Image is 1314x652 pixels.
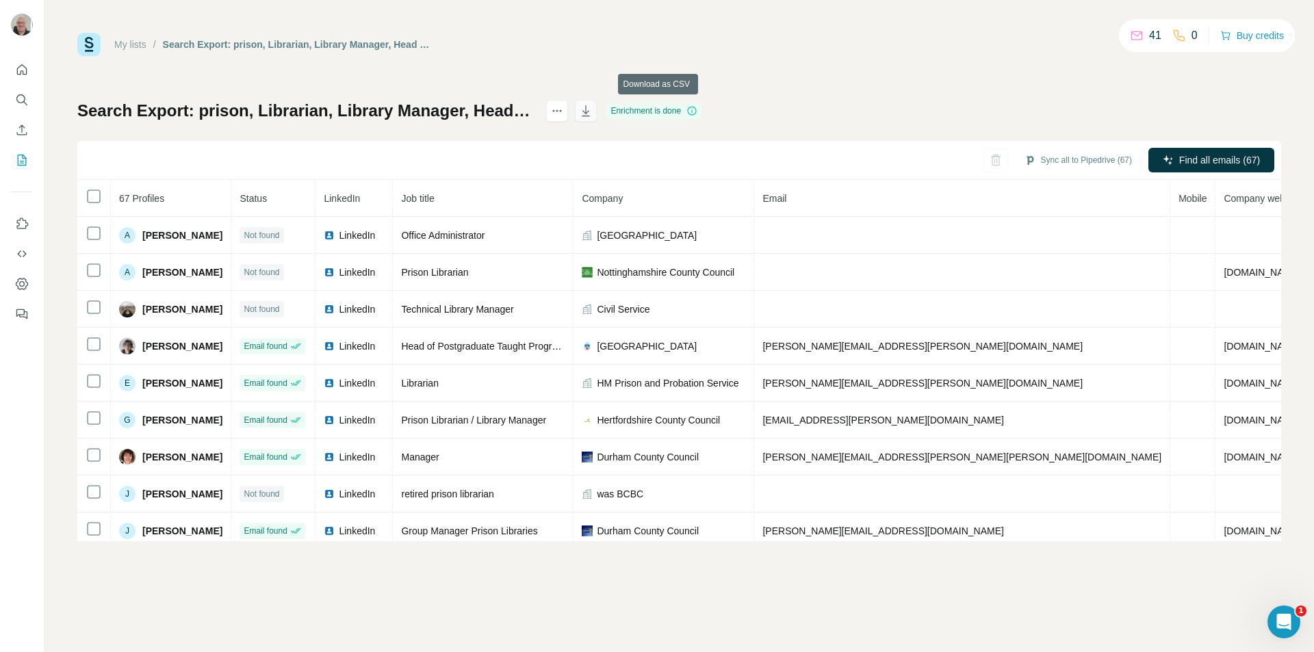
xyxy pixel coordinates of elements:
span: LinkedIn [339,339,375,353]
span: Not found [244,229,279,242]
span: 1 [1296,605,1306,616]
span: Librarian [401,378,438,389]
button: Buy credits [1220,26,1284,45]
span: [PERSON_NAME] [142,339,222,353]
span: Manager [401,452,439,462]
span: Technical Library Manager [401,304,513,315]
span: [PERSON_NAME][EMAIL_ADDRESS][PERSON_NAME][DOMAIN_NAME] [762,341,1083,352]
button: My lists [11,148,33,172]
span: was BCBC [597,487,643,501]
img: LinkedIn logo [324,415,335,426]
img: LinkedIn logo [324,378,335,389]
span: [PERSON_NAME] [142,265,222,279]
span: Prison Librarian [401,267,468,278]
span: [PERSON_NAME][EMAIL_ADDRESS][DOMAIN_NAME] [762,525,1003,536]
button: Enrich CSV [11,118,33,142]
div: A [119,227,136,244]
span: [PERSON_NAME] [142,487,222,501]
img: company-logo [582,267,593,278]
button: Dashboard [11,272,33,296]
span: [GEOGRAPHIC_DATA] [597,229,697,242]
span: Company website [1224,193,1300,204]
img: LinkedIn logo [324,452,335,462]
span: [DOMAIN_NAME] [1224,452,1300,462]
span: LinkedIn [339,413,375,427]
button: Search [11,88,33,112]
img: company-logo [582,415,593,426]
span: Email found [244,340,287,352]
span: Email found [244,525,287,537]
span: [PERSON_NAME][EMAIL_ADDRESS][PERSON_NAME][DOMAIN_NAME] [762,378,1083,389]
button: actions [546,100,568,122]
span: [DOMAIN_NAME] [1224,525,1300,536]
img: LinkedIn logo [324,267,335,278]
span: Job title [401,193,434,204]
span: Durham County Council [597,450,699,464]
button: Sync all to Pipedrive (67) [1015,150,1142,170]
button: Use Surfe API [11,242,33,266]
span: [PERSON_NAME] [142,524,222,538]
div: Enrichment is done [606,103,701,119]
div: J [119,486,136,502]
button: Use Surfe on LinkedIn [11,211,33,236]
img: LinkedIn logo [324,230,335,241]
span: [PERSON_NAME][EMAIL_ADDRESS][PERSON_NAME][PERSON_NAME][DOMAIN_NAME] [762,452,1161,462]
span: Civil Service [597,302,649,316]
img: company-logo [582,341,593,352]
img: company-logo [582,452,593,462]
img: LinkedIn logo [324,525,335,536]
span: LinkedIn [339,524,375,538]
img: LinkedIn logo [324,304,335,315]
h1: Search Export: prison, Librarian, Library Manager, Head of Education, [GEOGRAPHIC_DATA] - [DATE] ... [77,100,534,122]
img: Avatar [119,338,136,354]
span: HM Prison and Probation Service [597,376,738,390]
span: 67 Profiles [119,193,164,204]
img: Avatar [119,301,136,317]
span: Email found [244,377,287,389]
span: [PERSON_NAME] [142,229,222,242]
img: Avatar [11,14,33,36]
span: Email [762,193,786,204]
span: [DOMAIN_NAME] [1224,341,1300,352]
span: Office Administrator [401,230,485,241]
a: My lists [114,39,146,50]
iframe: Intercom live chat [1267,605,1300,638]
button: Feedback [11,302,33,326]
span: Not found [244,303,279,315]
span: [DOMAIN_NAME] [1224,378,1300,389]
span: Hertfordshire County Council [597,413,720,427]
img: LinkedIn logo [324,488,335,499]
span: [DOMAIN_NAME] [1224,415,1300,426]
p: 0 [1191,27,1198,44]
span: LinkedIn [339,450,375,464]
img: Surfe Logo [77,33,101,56]
span: [DOMAIN_NAME] [1224,267,1300,278]
span: Durham County Council [597,524,699,538]
span: [PERSON_NAME] [142,450,222,464]
span: Not found [244,488,279,500]
span: Find all emails (67) [1179,153,1260,167]
span: Mobile [1178,193,1207,204]
p: 41 [1149,27,1161,44]
span: Company [582,193,623,204]
img: Avatar [119,449,136,465]
span: LinkedIn [339,376,375,390]
span: Email found [244,414,287,426]
li: / [153,38,156,51]
span: [PERSON_NAME] [142,413,222,427]
span: Status [240,193,267,204]
span: Head of Postgraduate Taught Programmes - School of Business [401,341,673,352]
span: Nottinghamshire County Council [597,265,734,279]
span: [PERSON_NAME] [142,376,222,390]
button: Quick start [11,57,33,82]
div: E [119,375,136,391]
span: LinkedIn [339,265,375,279]
span: LinkedIn [339,302,375,316]
span: [PERSON_NAME] [142,302,222,316]
span: Email found [244,451,287,463]
img: LinkedIn logo [324,341,335,352]
button: Find all emails (67) [1148,148,1274,172]
div: G [119,412,136,428]
div: J [119,523,136,539]
span: Not found [244,266,279,278]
